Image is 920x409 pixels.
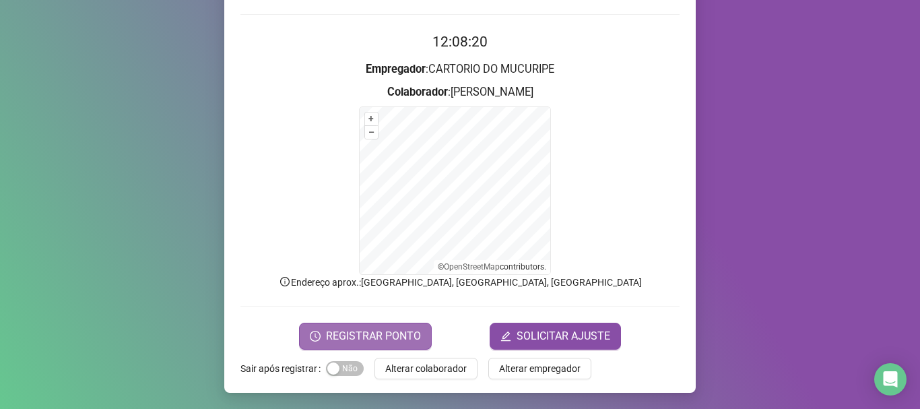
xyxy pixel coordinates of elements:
[374,358,478,379] button: Alterar colaborador
[432,34,488,50] time: 12:08:20
[517,328,610,344] span: SOLICITAR AJUSTE
[438,262,546,272] li: © contributors.
[499,361,581,376] span: Alterar empregador
[299,323,432,350] button: REGISTRAR PONTO
[240,61,680,78] h3: : CARTORIO DO MUCURIPE
[366,63,426,75] strong: Empregador
[240,275,680,290] p: Endereço aprox. : [GEOGRAPHIC_DATA], [GEOGRAPHIC_DATA], [GEOGRAPHIC_DATA]
[500,331,511,342] span: edit
[874,363,907,396] div: Open Intercom Messenger
[444,262,500,272] a: OpenStreetMap
[385,361,467,376] span: Alterar colaborador
[326,328,421,344] span: REGISTRAR PONTO
[365,126,378,139] button: –
[240,84,680,101] h3: : [PERSON_NAME]
[490,323,621,350] button: editSOLICITAR AJUSTE
[310,331,321,342] span: clock-circle
[365,113,378,125] button: +
[387,86,448,98] strong: Colaborador
[488,358,591,379] button: Alterar empregador
[279,276,291,288] span: info-circle
[240,358,326,379] label: Sair após registrar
